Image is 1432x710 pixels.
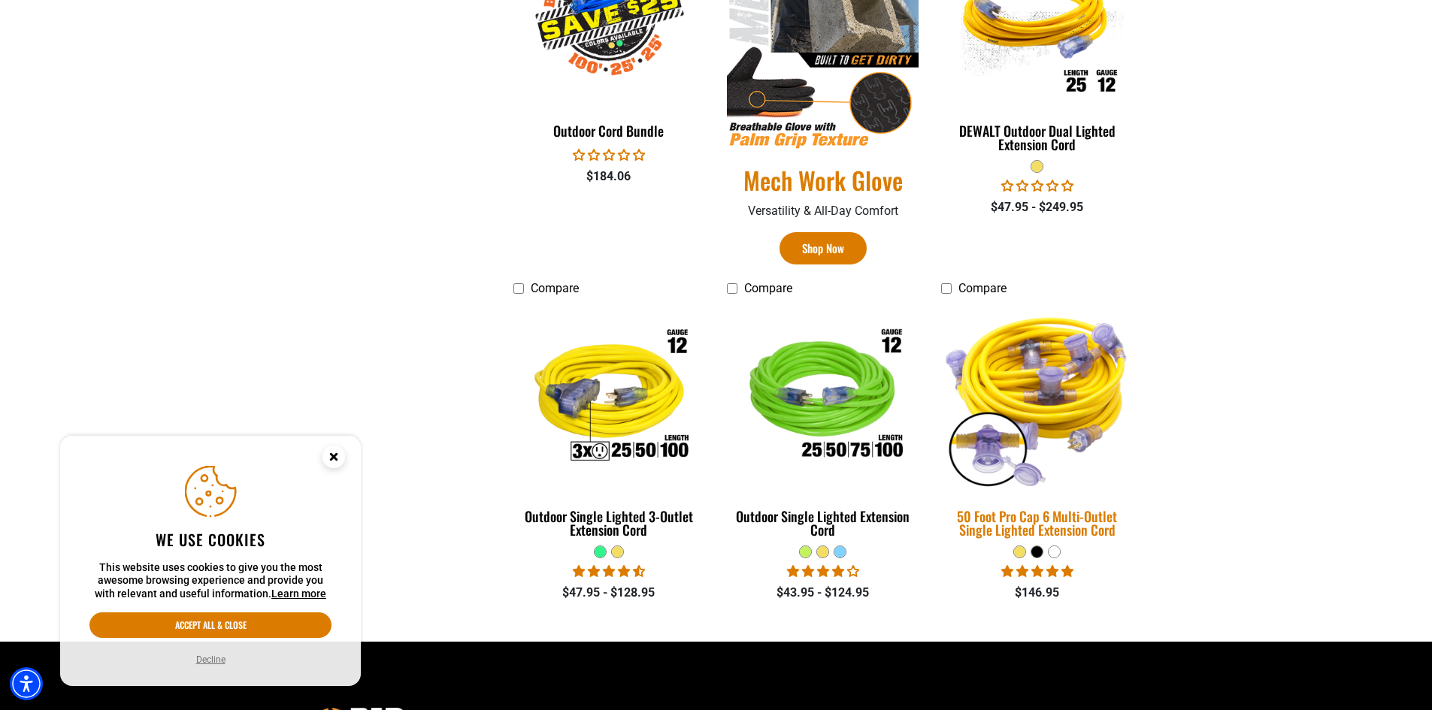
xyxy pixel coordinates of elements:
[728,310,918,483] img: Outdoor Single Lighted Extension Cord
[1001,179,1073,193] span: 0.00 stars
[10,667,43,700] div: Accessibility Menu
[941,584,1133,602] div: $146.95
[513,168,705,186] div: $184.06
[573,564,645,579] span: 4.64 stars
[1001,564,1073,579] span: 4.80 stars
[744,281,792,295] span: Compare
[192,652,230,667] button: Decline
[514,310,704,483] img: Outdoor Single Lighted 3-Outlet Extension Cord
[513,509,705,536] div: Outdoor Single Lighted 3-Outlet Extension Cord
[531,281,579,295] span: Compare
[513,124,705,137] div: Outdoor Cord Bundle
[727,304,919,545] a: Outdoor Single Lighted Extension Cord Outdoor Single Lighted Extension Cord
[941,509,1133,536] div: 50 Foot Pro Cap 6 Multi-Outlet Single Lighted Extension Cord
[307,436,361,482] button: Close this option
[941,304,1133,545] a: yellow 50 Foot Pro Cap 6 Multi-Outlet Single Lighted Extension Cord
[727,584,919,602] div: $43.95 - $124.95
[941,198,1133,216] div: $47.95 - $249.95
[89,612,332,638] button: Accept all & close
[941,124,1133,151] div: DEWALT Outdoor Dual Lighted Extension Cord
[271,588,326,600] a: This website uses cookies to give you the most awesome browsing experience and provide you with r...
[89,561,332,601] p: This website uses cookies to give you the most awesome browsing experience and provide you with r...
[787,564,859,579] span: 4.00 stars
[513,304,705,545] a: Outdoor Single Lighted 3-Outlet Extension Cord Outdoor Single Lighted 3-Outlet Extension Cord
[513,584,705,602] div: $47.95 - $128.95
[573,148,645,162] span: 0.00 stars
[60,436,361,687] aside: Cookie Consent
[727,165,919,196] a: Mech Work Glove
[727,202,919,220] p: Versatility & All-Day Comfort
[727,509,919,536] div: Outdoor Single Lighted Extension Cord
[89,530,332,549] h2: We use cookies
[780,232,867,264] a: Shop Now
[958,281,1007,295] span: Compare
[932,301,1143,494] img: yellow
